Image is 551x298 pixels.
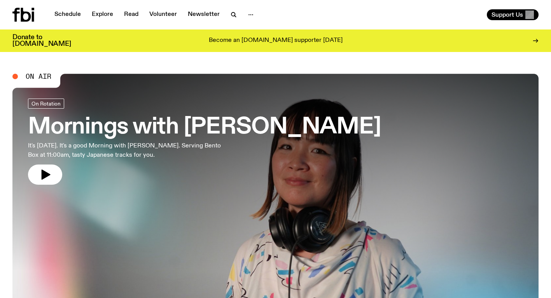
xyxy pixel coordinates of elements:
p: Become an [DOMAIN_NAME] supporter [DATE] [209,37,343,44]
a: Newsletter [183,9,224,20]
span: Support Us [492,11,523,18]
span: On Rotation [31,100,61,106]
button: Support Us [487,9,539,20]
a: Volunteer [145,9,182,20]
a: On Rotation [28,99,64,109]
a: Mornings with [PERSON_NAME]It's [DATE]. It's a good Morning with [PERSON_NAME]. Serving Bento Box... [28,99,381,185]
a: Read [119,9,143,20]
a: Explore [87,9,118,20]
span: On Air [26,73,51,80]
p: It's [DATE]. It's a good Morning with [PERSON_NAME]. Serving Bento Box at 11:00am, tasty Japanese... [28,141,227,160]
a: Schedule [50,9,86,20]
h3: Donate to [DOMAIN_NAME] [12,34,71,47]
h3: Mornings with [PERSON_NAME] [28,116,381,138]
